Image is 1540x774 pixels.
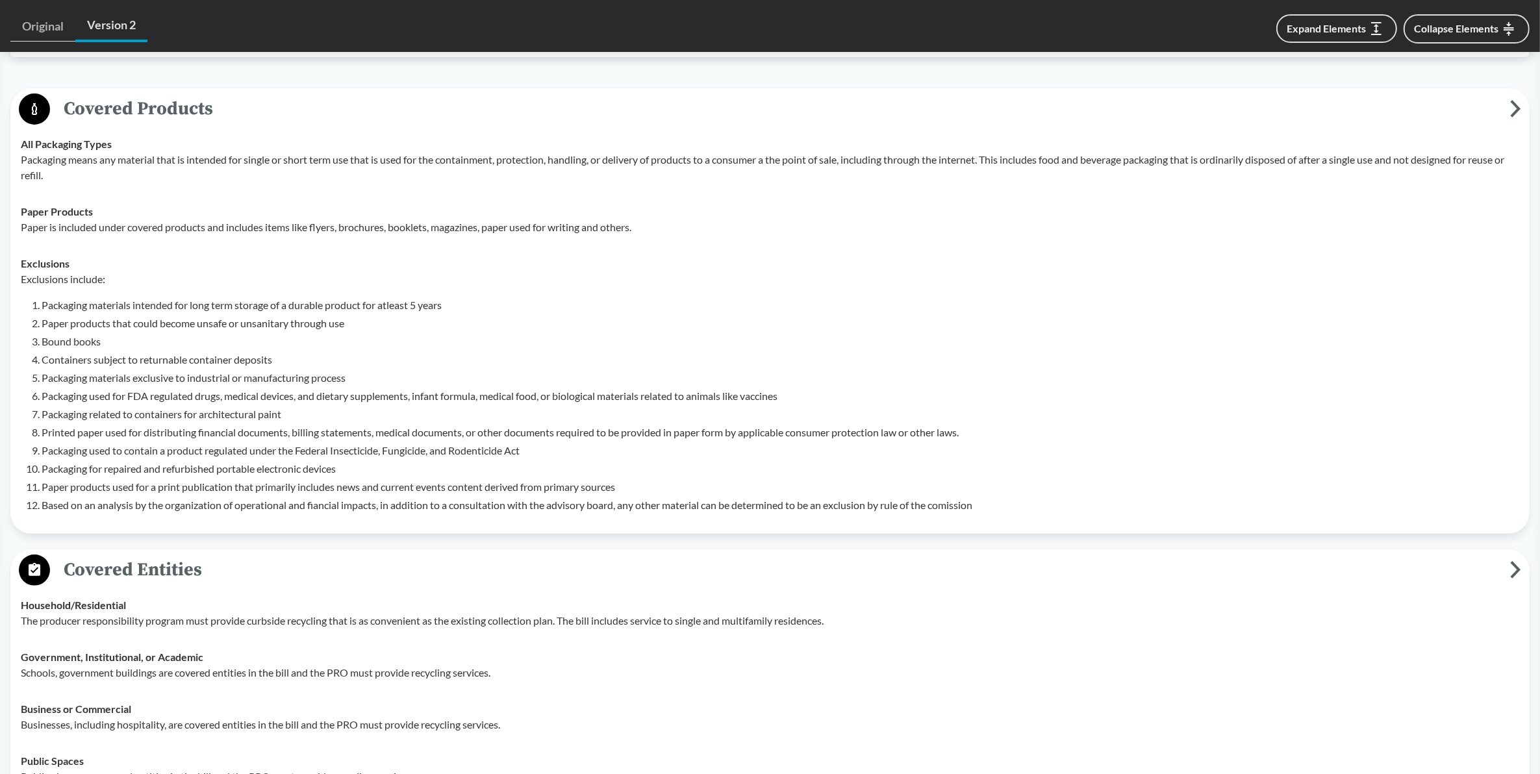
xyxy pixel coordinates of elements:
[50,94,1510,123] span: Covered Products
[21,613,1519,629] p: The producer responsibility program must provide curbside recycling that is as convenient as the ...
[42,461,1519,477] li: Packaging for repaired and refurbished portable electronic devices
[21,717,1519,732] p: Businesses, including hospitality, are covered entities in the bill and the PRO must provide recy...
[42,297,1519,313] li: Packaging materials intended for long term storage of a durable product for atleast 5 years
[21,219,1519,235] p: Paper is included under covered products and includes items like flyers, brochures, booklets, mag...
[21,599,126,611] strong: Household/​Residential
[42,406,1519,422] li: Packaging related to containers for architectural paint
[42,316,1519,331] li: Paper products that could become unsafe or unsanitary through use
[1404,14,1530,44] button: Collapse Elements
[42,479,1519,495] li: Paper products used for a print publication that primarily includes news and current events conte...
[21,271,1519,287] p: Exclusions include:
[42,370,1519,386] li: Packaging materials exclusive to industrial or manufacturing process
[21,755,84,767] strong: Public Spaces
[42,425,1519,440] li: Printed paper used for distributing financial documents, billing statements, medical documents, o...
[21,703,131,715] strong: Business or Commercial
[42,443,1519,458] li: Packaging used to contain a product regulated under the Federal Insecticide, Fungicide, and Roden...
[50,555,1510,584] span: Covered Entities
[10,12,75,42] a: Original
[21,257,69,269] strong: Exclusions
[21,665,1519,680] p: Schools, government buildings are covered entities in the bill and the PRO must provide recycling...
[75,10,147,42] a: Version 2
[42,388,1519,404] li: Packaging used for FDA regulated drugs, medical devices, and dietary supplements, infant formula,...
[42,352,1519,368] li: Containers subject to returnable container deposits
[42,497,1519,513] li: Based on an analysis by the organization of operational and fiancial impacts, in addition to a co...
[15,93,1525,126] button: Covered Products
[21,138,112,150] strong: All Packaging Types
[42,334,1519,349] li: Bound books
[21,651,203,663] strong: Government, Institutional, or Academic
[1276,14,1397,43] button: Expand Elements
[21,152,1519,183] p: Packaging means any material that is intended for single or short term use that is used for the c...
[21,205,93,218] strong: Paper Products
[15,554,1525,587] button: Covered Entities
